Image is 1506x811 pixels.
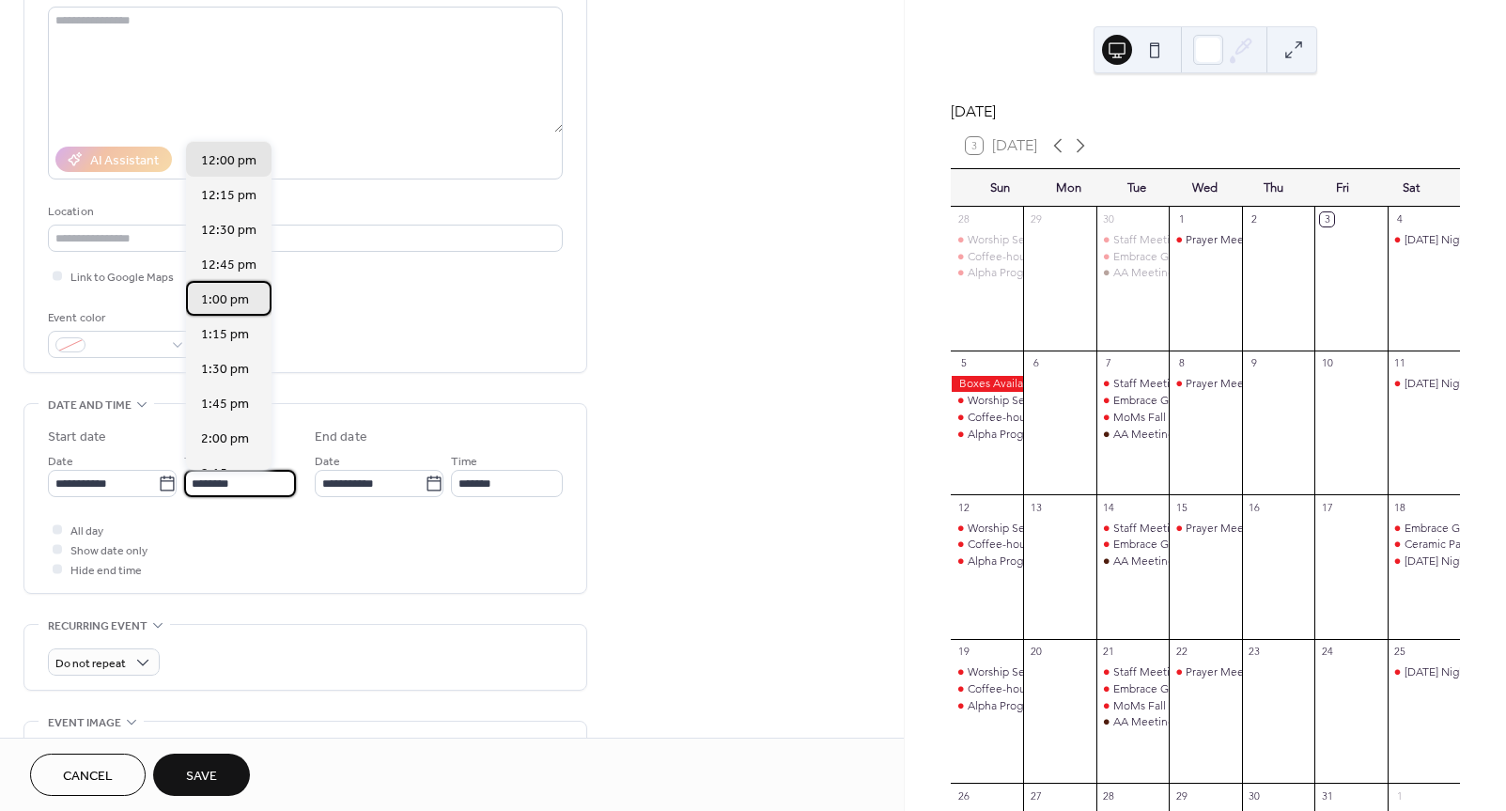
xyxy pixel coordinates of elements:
div: Alpha Program [968,698,1042,714]
div: Embrace Grace Program [1096,537,1169,553]
div: 28 [1102,788,1116,803]
div: 10 [1320,356,1334,370]
div: Prayer Meeting [1169,376,1241,392]
div: Fri [1308,169,1376,207]
div: AA Meeting [1096,554,1169,569]
div: 1 [1393,788,1407,803]
div: Saturday Night Worship [1388,232,1460,248]
span: Event image [48,713,121,733]
div: 16 [1248,500,1262,514]
div: 17 [1320,500,1334,514]
div: Coffee-house Worship Service [968,410,1122,426]
div: 12 [956,500,970,514]
div: AA Meeting [1113,714,1174,730]
div: Coffee-house Worship Service [968,249,1122,265]
span: Save [186,767,217,787]
div: 6 [1029,356,1043,370]
span: Date [315,452,340,472]
span: 1:00 pm [201,290,249,310]
div: 25 [1393,645,1407,659]
div: Staff Meeting [1113,664,1183,680]
div: Staff Meeting [1113,521,1183,537]
div: 30 [1102,212,1116,226]
div: 5 [956,356,970,370]
div: Prayer Meeting [1186,232,1264,248]
a: Cancel [30,754,146,796]
div: Worship Service (Live & Streamed) [951,521,1023,537]
span: Time [184,452,210,472]
div: AA Meeting [1113,427,1174,443]
div: Embrace Grace Program [1113,681,1235,697]
div: 18 [1393,500,1407,514]
div: Prayer Meeting [1186,664,1264,680]
div: 20 [1029,645,1043,659]
div: AA Meeting [1113,265,1174,281]
div: AA Meeting [1096,265,1169,281]
div: MoMs Fall Semester [1113,698,1217,714]
div: Thu [1239,169,1308,207]
div: Start date [48,428,106,447]
span: 12:45 pm [201,256,256,275]
div: 19 [956,645,970,659]
div: 21 [1102,645,1116,659]
div: AA Meeting [1096,427,1169,443]
div: 30 [1248,788,1262,803]
button: Save [153,754,250,796]
div: Saturday Night Worship [1388,376,1460,392]
div: Coffee-house Worship Service [951,681,1023,697]
div: 14 [1102,500,1116,514]
div: 4 [1393,212,1407,226]
div: Embrace Grace Program [1113,537,1235,553]
div: 29 [1174,788,1188,803]
div: Worship Service (Live & Streamed) [968,232,1141,248]
div: Embrace Grace Program [1113,393,1235,409]
div: 28 [956,212,970,226]
span: Recurring event [48,616,147,636]
span: Date [48,452,73,472]
div: 9 [1248,356,1262,370]
div: Sun [966,169,1034,207]
div: 3 [1320,212,1334,226]
span: Do not repeat [55,653,126,675]
div: 1 [1174,212,1188,226]
div: Prayer Meeting [1169,232,1241,248]
div: Ceramic Painting - Proceeds to Benefit the Community Lunch [1388,537,1460,553]
span: 2:15 pm [201,464,249,484]
div: End date [315,428,367,447]
div: Staff Meeting [1096,232,1169,248]
div: AA Meeting [1096,714,1169,730]
div: Alpha Program [968,265,1042,281]
div: Embrace Grace Program [1096,393,1169,409]
div: Embrace Grace Program [1096,249,1169,265]
div: Alpha Program [968,554,1042,569]
div: Mon [1034,169,1103,207]
span: Link to Google Maps [70,268,174,288]
span: Hide end time [70,561,142,581]
span: 12:30 pm [201,221,256,241]
span: Time [451,452,477,472]
div: 31 [1320,788,1334,803]
div: Worship Service (Live & Streamed) [968,521,1141,537]
div: Alpha Program [951,265,1023,281]
div: 27 [1029,788,1043,803]
div: Staff Meeting [1096,376,1169,392]
div: Saturday Night Worship [1388,554,1460,569]
div: MoMs Fall Semester [1096,410,1169,426]
div: Sat [1376,169,1445,207]
span: 12:00 pm [201,151,256,171]
div: Alpha Program [951,698,1023,714]
div: AA Meeting [1113,554,1174,569]
div: 23 [1248,645,1262,659]
span: Show date only [70,541,147,561]
div: Alpha Program [968,427,1042,443]
div: [DATE] [951,101,1460,123]
div: Staff Meeting [1113,232,1183,248]
div: Worship Service (Live & Streamed) [951,393,1023,409]
div: Prayer Meeting [1169,521,1241,537]
div: 29 [1029,212,1043,226]
div: Embrace Grace Program [1113,249,1235,265]
div: 8 [1174,356,1188,370]
div: Tue [1103,169,1172,207]
div: Prayer Meeting [1186,521,1264,537]
div: Coffee-house Worship Service [951,537,1023,553]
